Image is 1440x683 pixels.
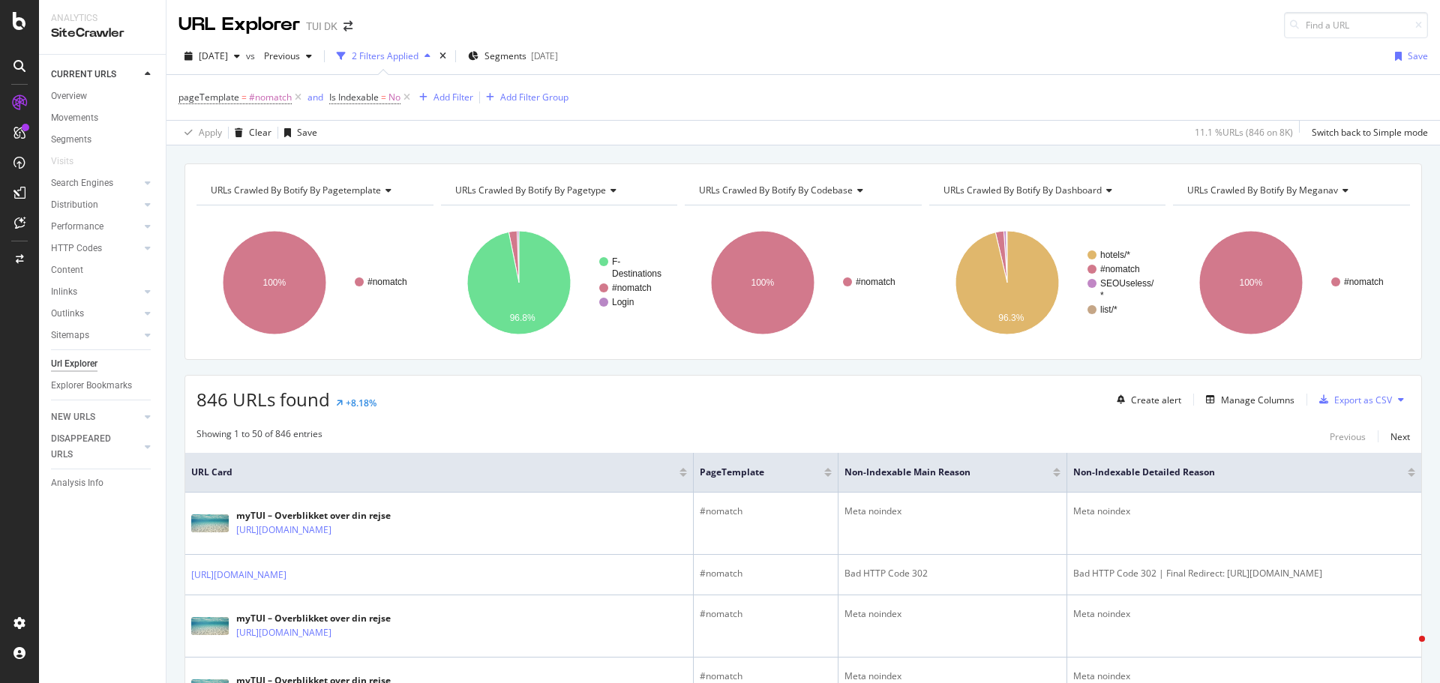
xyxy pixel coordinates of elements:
[196,387,330,412] span: 846 URLs found
[1389,632,1425,668] iframe: Intercom live chat
[263,277,286,288] text: 100%
[199,49,228,62] span: 2025 Sep. 2nd
[278,121,317,145] button: Save
[844,567,1060,580] div: Bad HTTP Code 302
[236,612,397,625] div: myTUI – Overblikket over din rejse
[249,126,271,139] div: Clear
[844,505,1060,518] div: Meta noindex
[297,126,317,139] div: Save
[51,25,154,42] div: SiteCrawler
[51,219,103,235] div: Performance
[480,88,568,106] button: Add Filter Group
[612,268,661,279] text: Destinations
[51,262,83,278] div: Content
[1344,277,1384,287] text: #nomatch
[1100,304,1117,315] text: list/*
[51,378,155,394] a: Explorer Bookmarks
[998,313,1024,323] text: 96.3%
[1330,427,1366,445] button: Previous
[51,175,113,191] div: Search Engines
[1284,12,1428,38] input: Find a URL
[1073,567,1415,580] div: Bad HTTP Code 302 | Final Redirect: [URL][DOMAIN_NAME]
[1313,388,1392,412] button: Export as CSV
[236,523,331,538] a: [URL][DOMAIN_NAME]
[1073,466,1385,479] span: Non-Indexable Detailed Reason
[1390,427,1410,445] button: Next
[51,197,140,213] a: Distribution
[1389,44,1428,68] button: Save
[844,670,1060,683] div: Meta noindex
[509,313,535,323] text: 96.8%
[178,12,300,37] div: URL Explorer
[51,262,155,278] a: Content
[352,49,418,62] div: 2 Filters Applied
[51,378,132,394] div: Explorer Bookmarks
[612,297,634,307] text: Login
[462,44,564,68] button: Segments[DATE]
[699,184,853,196] span: URLs Crawled By Botify By codebase
[51,67,140,82] a: CURRENT URLS
[51,409,140,425] a: NEW URLS
[51,110,155,126] a: Movements
[51,409,95,425] div: NEW URLS
[484,49,526,62] span: Segments
[1073,607,1415,621] div: Meta noindex
[1173,217,1410,348] div: A chart.
[433,91,473,103] div: Add Filter
[241,91,247,103] span: =
[191,617,229,635] img: main image
[178,91,239,103] span: pageTemplate
[178,121,222,145] button: Apply
[51,306,140,322] a: Outlinks
[452,178,664,202] h4: URLs Crawled By Botify By pagetype
[612,256,620,267] text: F-
[1073,670,1415,683] div: Meta noindex
[943,184,1102,196] span: URLs Crawled By Botify By dashboard
[1187,184,1338,196] span: URLs Crawled By Botify By meganav
[196,217,433,348] div: A chart.
[51,241,140,256] a: HTTP Codes
[51,356,97,372] div: Url Explorer
[612,283,652,293] text: #nomatch
[51,88,155,104] a: Overview
[700,505,832,518] div: #nomatch
[211,184,381,196] span: URLs Crawled By Botify By pagetemplate
[700,607,832,621] div: #nomatch
[51,306,84,322] div: Outlinks
[696,178,908,202] h4: URLs Crawled By Botify By codebase
[51,110,98,126] div: Movements
[1195,126,1293,139] div: 11.1 % URLs ( 846 on 8K )
[844,607,1060,621] div: Meta noindex
[751,277,775,288] text: 100%
[236,625,331,640] a: [URL][DOMAIN_NAME]
[1330,430,1366,443] div: Previous
[685,217,922,348] div: A chart.
[229,121,271,145] button: Clear
[1221,394,1294,406] div: Manage Columns
[51,154,88,169] a: Visits
[51,328,89,343] div: Sitemaps
[191,466,676,479] span: URL Card
[1334,394,1392,406] div: Export as CSV
[51,12,154,25] div: Analytics
[51,431,140,463] a: DISAPPEARED URLS
[51,431,127,463] div: DISAPPEARED URLS
[500,91,568,103] div: Add Filter Group
[700,567,832,580] div: #nomatch
[178,44,246,68] button: [DATE]
[700,466,802,479] span: pageTemplate
[329,91,379,103] span: Is Indexable
[1073,505,1415,518] div: Meta noindex
[1312,126,1428,139] div: Switch back to Simple mode
[51,88,87,104] div: Overview
[929,217,1166,348] svg: A chart.
[307,91,323,103] div: and
[249,87,292,108] span: #nomatch
[51,132,91,148] div: Segments
[381,91,386,103] span: =
[51,154,73,169] div: Visits
[844,466,1030,479] span: Non-Indexable Main Reason
[208,178,420,202] h4: URLs Crawled By Botify By pagetemplate
[1306,121,1428,145] button: Switch back to Simple mode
